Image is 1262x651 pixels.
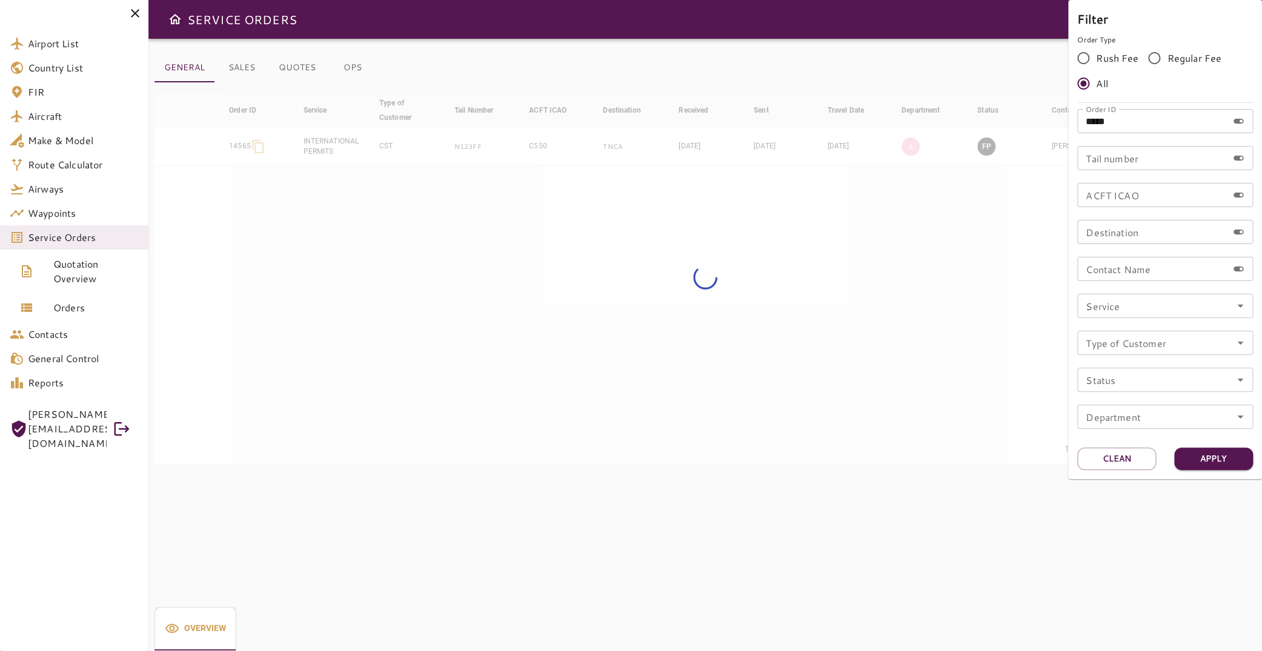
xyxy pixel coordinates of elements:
button: Open [1232,408,1249,425]
label: Order ID [1086,104,1116,114]
span: Regular Fee [1167,51,1221,65]
button: Clean [1077,448,1156,470]
p: Order Type [1077,35,1253,45]
h6: Filter [1077,9,1253,28]
button: Open [1232,371,1249,388]
button: Apply [1174,448,1253,470]
div: rushFeeOrder [1077,45,1253,96]
span: All [1096,76,1108,91]
button: Open [1232,297,1249,314]
button: Open [1232,334,1249,351]
span: Rush Fee [1096,51,1138,65]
